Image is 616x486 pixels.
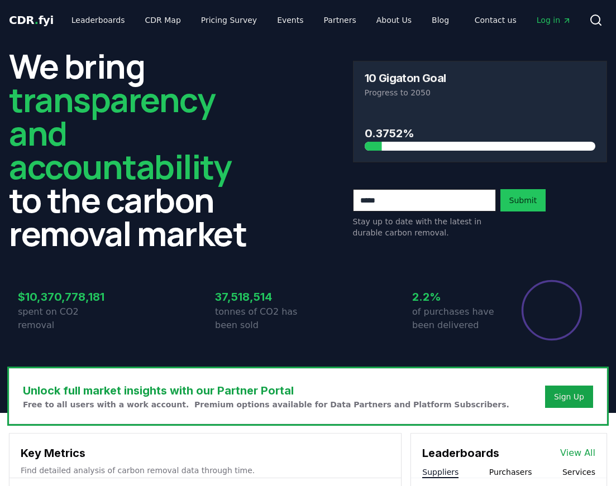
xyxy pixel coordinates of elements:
button: Sign Up [545,386,593,408]
button: Purchasers [489,466,532,478]
div: Percentage of sales delivered [521,279,583,341]
button: Submit [500,189,546,211]
h3: Unlock full market insights with our Partner Portal [23,382,509,399]
p: Progress to 2050 [365,87,596,98]
a: View All [560,446,595,460]
a: Sign Up [554,391,584,402]
nav: Main [466,10,580,30]
h3: 37,518,514 [215,288,308,305]
span: transparency and accountability [9,76,231,189]
a: CDR Map [136,10,190,30]
button: Suppliers [422,466,459,478]
button: Services [562,466,595,478]
p: spent on CO2 removal [18,305,111,332]
a: Contact us [466,10,526,30]
span: Log in [537,15,571,26]
h3: 0.3752% [365,125,596,142]
span: . [35,13,39,27]
p: tonnes of CO2 has been sold [215,305,308,332]
nav: Main [63,10,458,30]
h3: 10 Gigaton Goal [365,73,446,84]
h3: Key Metrics [21,445,390,461]
a: CDR.fyi [9,12,54,28]
a: Pricing Survey [192,10,266,30]
h3: 2.2% [412,288,505,305]
p: of purchases have been delivered [412,305,505,332]
a: Events [268,10,312,30]
a: Partners [315,10,365,30]
h2: We bring to the carbon removal market [9,49,264,250]
p: Free to all users with a work account. Premium options available for Data Partners and Platform S... [23,399,509,410]
a: Blog [423,10,458,30]
a: Log in [528,10,580,30]
p: Find detailed analysis of carbon removal data through time. [21,465,390,476]
h3: Leaderboards [422,445,499,461]
span: CDR fyi [9,13,54,27]
p: Stay up to date with the latest in durable carbon removal. [353,216,496,238]
h3: $10,370,778,181 [18,288,111,305]
a: Leaderboards [63,10,134,30]
a: About Us [367,10,421,30]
